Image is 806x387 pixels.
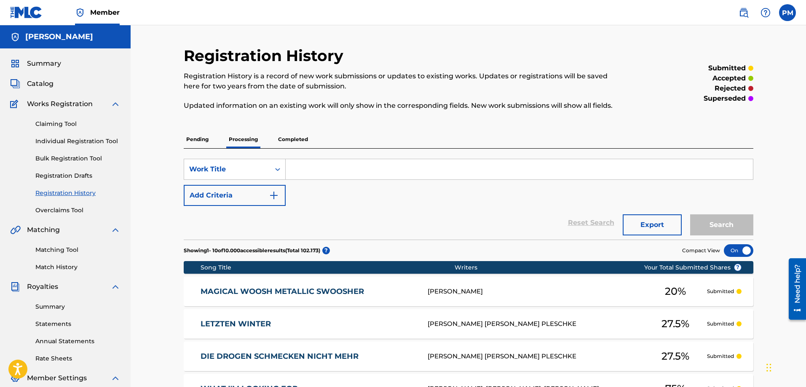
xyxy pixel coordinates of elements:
a: Claiming Tool [35,120,120,128]
p: Registration History is a record of new work submissions or updates to existing works. Updates or... [184,71,622,91]
img: Royalties [10,282,20,292]
img: Works Registration [10,99,21,109]
a: Registration History [35,189,120,198]
span: Summary [27,59,61,69]
a: Summary [35,302,120,311]
span: Royalties [27,282,58,292]
a: Registration Drafts [35,171,120,180]
span: 27.5 % [661,316,689,331]
iframe: Chat Widget [764,347,806,387]
form: Search Form [184,159,753,240]
iframe: Resource Center [782,255,806,323]
img: Summary [10,59,20,69]
span: 27.5 % [661,349,689,364]
p: Pending [184,131,211,148]
span: Your Total Submitted Shares [644,263,742,272]
p: submitted [708,63,746,73]
a: DIE DROGEN SCHMECKEN NICHT MEHR [201,352,416,361]
p: Submitted [707,320,734,328]
div: Chat-Widget [764,347,806,387]
button: Export [623,214,682,235]
div: [PERSON_NAME] [PERSON_NAME] PLESCHKE [428,352,644,361]
img: expand [110,373,120,383]
p: Completed [276,131,311,148]
span: Compact View [682,247,720,254]
img: Top Rightsholder [75,8,85,18]
p: Submitted [707,288,734,295]
p: accepted [712,73,746,83]
a: Rate Sheets [35,354,120,363]
span: 20 % [665,284,686,299]
img: expand [110,282,120,292]
img: MLC Logo [10,6,43,19]
img: Matching [10,225,21,235]
a: Annual Statements [35,337,120,346]
a: LETZTEN WINTER [201,319,416,329]
a: Overclaims Tool [35,206,120,215]
img: search [739,8,749,18]
h2: Registration History [184,46,348,65]
img: Member Settings [10,373,20,383]
a: Matching Tool [35,246,120,254]
a: Public Search [735,4,752,21]
p: superseded [704,93,746,104]
p: rejected [715,83,746,93]
span: Member [90,8,120,17]
img: Accounts [10,32,20,42]
a: Bulk Registration Tool [35,154,120,163]
div: Writers [455,263,671,272]
img: Catalog [10,79,20,89]
div: User Menu [779,4,796,21]
div: [PERSON_NAME] [PERSON_NAME] PLESCHKE [428,319,644,329]
h5: GEMA [25,32,93,42]
span: ? [734,264,741,271]
span: ? [322,247,330,254]
p: Submitted [707,352,734,360]
span: Works Registration [27,99,93,109]
div: Song Title [201,263,455,272]
span: Member Settings [27,373,87,383]
span: Matching [27,225,60,235]
a: Match History [35,263,120,272]
div: [PERSON_NAME] [428,287,644,296]
img: 9d2ae6d4665cec9f34b9.svg [269,190,279,200]
img: expand [110,99,120,109]
img: expand [110,225,120,235]
a: CatalogCatalog [10,79,54,89]
a: MAGICAL WOOSH METALLIC SWOOSHER [201,287,416,296]
span: Catalog [27,79,54,89]
div: Work Title [189,164,265,174]
a: Individual Registration Tool [35,137,120,146]
div: Help [757,4,774,21]
img: help [760,8,771,18]
p: Showing 1 - 10 of 10.000 accessible results (Total 102.173 ) [184,247,320,254]
a: Statements [35,320,120,328]
p: Updated information on an existing work will only show in the corresponding fields. New work subm... [184,101,622,111]
a: SummarySummary [10,59,61,69]
div: Ziehen [766,355,771,380]
p: Processing [226,131,260,148]
button: Add Criteria [184,185,286,206]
